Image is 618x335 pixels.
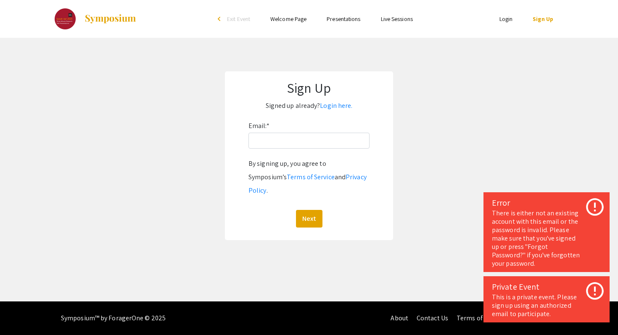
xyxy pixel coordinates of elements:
[417,314,448,322] a: Contact Us
[55,8,76,29] img: Speak Up! 2025
[492,280,601,293] div: Private Event
[248,173,367,195] a: Privacy Policy
[233,99,385,113] p: Signed up already?
[327,15,360,23] a: Presentations
[227,15,250,23] span: Exit Event
[84,14,137,24] img: Symposium by ForagerOne
[61,301,166,335] div: Symposium™ by ForagerOne © 2025
[499,15,513,23] a: Login
[533,15,553,23] a: Sign Up
[492,293,601,318] div: This is a private event. Please sign up using an authorized email to participate.
[233,80,385,96] h1: Sign Up
[55,8,137,29] a: Speak Up! 2025
[287,173,335,181] a: Terms of Service
[218,16,223,21] div: arrow_back_ios
[492,196,601,209] div: Error
[296,210,322,228] button: Next
[248,119,269,133] label: Email:
[6,297,36,329] iframe: Chat
[381,15,413,23] a: Live Sessions
[248,157,370,197] div: By signing up, you agree to Symposium’s and .
[391,314,408,322] a: About
[320,101,352,110] a: Login here.
[492,209,601,268] div: There is either not an existing account with this email or the password is invalid. Please make s...
[270,15,306,23] a: Welcome Page
[457,314,504,322] a: Terms of Service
